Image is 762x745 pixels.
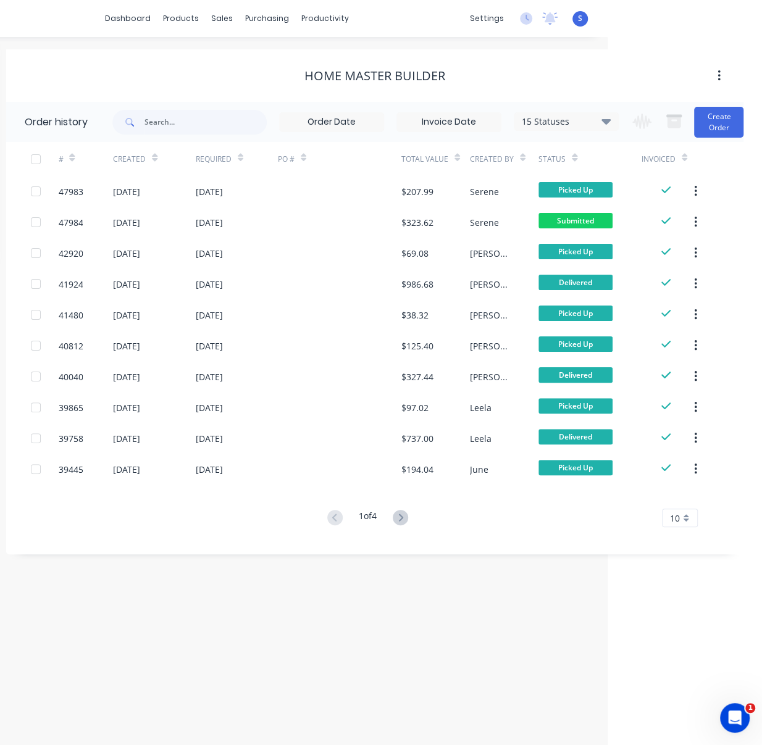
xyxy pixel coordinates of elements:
div: [PERSON_NAME] [44,284,115,297]
div: [DATE] [196,432,223,445]
div: • [DATE] [118,238,153,251]
div: [PERSON_NAME] [470,309,514,322]
button: Messages [62,385,124,435]
iframe: Intercom live chat [720,703,750,733]
div: [PERSON_NAME] [470,247,514,260]
div: • [DATE] [118,284,153,297]
div: Team [44,101,67,114]
img: Profile image for Cathy [14,135,39,159]
div: [PERSON_NAME] [44,147,115,160]
div: [DATE] [113,401,140,414]
h1: Messages [91,6,158,27]
div: Serene [470,185,499,198]
img: Profile image for Paul [14,180,39,205]
div: [DATE] [196,278,223,291]
div: 39865 [58,401,83,414]
img: Profile image for Paul [14,226,39,251]
img: Profile image for Team [14,89,39,114]
span: S [578,13,582,24]
span: Delivered [538,429,613,444]
div: Close [217,5,239,27]
div: • [DATE] [69,56,104,69]
div: $986.68 [401,278,433,291]
div: Created [113,142,195,176]
div: Total Value [401,154,448,165]
div: purchasing [239,9,295,28]
div: 15 Statuses [514,115,618,128]
div: products [157,9,205,28]
div: 42920 [58,247,83,260]
div: 47983 [58,185,83,198]
div: Leela [470,432,492,445]
span: Serene, a fix had been deployed, please try again, you may need to refresh first 😁 [44,364,403,373]
div: 41924 [58,278,83,291]
div: • [DATE] [118,330,153,343]
div: 41480 [58,309,83,322]
div: [DATE] [196,185,223,198]
div: Team [44,56,67,69]
div: Created [113,154,146,165]
div: Created By [470,142,538,176]
span: Hey [PERSON_NAME], apologies for the delay, Order 29901 is accessible again 🙂 [44,272,398,282]
span: Picked Up [538,182,613,198]
span: Thank you. [44,227,92,236]
div: Required [196,154,232,165]
div: [PERSON_NAME] [44,238,115,251]
span: Picked Up [538,336,613,352]
span: Submitted [538,213,613,228]
span: 1 [745,703,755,713]
div: [DATE] [113,216,140,229]
span: Picked Up [538,398,613,414]
div: • [DATE] [118,147,153,160]
div: • [DATE] [69,101,104,114]
div: sales [205,9,239,28]
div: 1 of 4 [359,509,377,527]
div: # [58,142,113,176]
div: $194.04 [401,463,433,476]
button: News [124,385,185,435]
div: [DATE] [196,339,223,352]
div: Required [196,142,278,176]
div: [DATE] [113,432,140,445]
div: PO # [278,154,295,165]
div: Total Value [401,142,470,176]
div: [PERSON_NAME] [470,278,514,291]
div: Home Master Builder [304,69,445,83]
div: 40812 [58,339,83,352]
div: settings [464,9,510,28]
div: Created By [470,154,514,165]
div: [PERSON_NAME] [44,375,115,388]
div: $125.40 [401,339,433,352]
div: • [DATE] [118,375,153,388]
span: Picked Up [538,460,613,475]
div: Leela [470,401,492,414]
div: Invoiced [642,142,697,176]
div: PO # [278,142,401,176]
div: June [470,463,488,476]
div: Status [538,142,642,176]
div: [DATE] [113,309,140,322]
span: News [143,416,166,425]
div: [DATE] [196,216,223,229]
div: $97.02 [401,401,429,414]
span: Thank you. Yes, it works. [44,181,151,191]
div: Status [538,154,566,165]
input: Search... [144,110,267,135]
div: [DATE] [113,247,140,260]
div: Order history [25,115,88,130]
input: Invoice Date [397,113,501,131]
div: [DATE] [113,370,140,383]
div: [DATE] [196,247,223,260]
div: $737.00 [401,432,433,445]
span: Messages [69,416,116,425]
div: 40040 [58,370,83,383]
div: $207.99 [401,185,433,198]
div: • [DATE] [118,193,153,206]
div: $38.32 [401,309,429,322]
div: [DATE] [196,401,223,414]
img: Profile image for Cathy [14,272,39,296]
input: Order Date [280,113,383,131]
button: Ask a question [68,348,180,372]
div: [PERSON_NAME] [44,193,115,206]
span: 😀 [44,135,53,145]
